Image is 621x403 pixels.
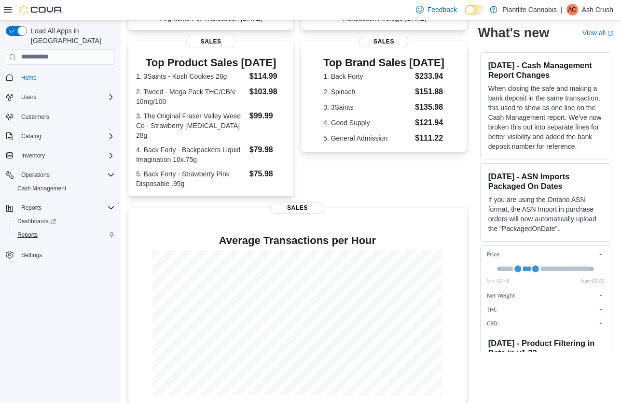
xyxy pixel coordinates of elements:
h3: [DATE] - Cash Management Report Changes [488,60,603,80]
dt: 3. The Original Fraser Valley Weed Co - Strawberry [MEDICAL_DATA] 28g [136,111,246,140]
dd: $233.94 [415,71,444,82]
dd: $135.98 [415,101,444,113]
span: Catalog [21,132,41,140]
span: Settings [21,251,42,259]
dt: 5. Back Forty - Strawberry Pink Disposable .95g [136,169,246,188]
a: Dashboards [10,215,119,228]
span: Reports [14,229,115,241]
span: Users [17,91,115,103]
button: Operations [17,169,54,181]
a: Home [17,72,41,84]
a: Reports [14,229,41,241]
p: Ash Crush [582,4,613,15]
dt: 1. Back Forty [323,72,411,81]
button: Reports [17,202,45,214]
svg: External link [607,30,613,36]
dd: $121.94 [415,117,444,129]
span: Cash Management [17,185,66,192]
dd: $111.22 [415,132,444,144]
span: Catalog [17,130,115,142]
button: Catalog [17,130,45,142]
span: Sales [359,36,409,47]
p: | [561,4,563,15]
span: Dashboards [14,216,115,227]
h3: Top Brand Sales [DATE] [323,57,444,69]
span: Operations [17,169,115,181]
dt: 2. Spinach [323,87,411,97]
img: Cova [19,5,63,14]
span: Home [17,72,115,84]
span: Settings [17,248,115,260]
button: Inventory [2,149,119,162]
span: Dashboards [17,217,56,225]
p: Plantlife Cannabis [502,4,557,15]
nav: Complex example [6,67,115,287]
a: Cash Management [14,183,70,194]
button: Users [2,90,119,104]
a: Customers [17,111,53,123]
dt: 1. 3Saints - Kush Cookies 28g [136,72,246,81]
h4: Average Transactions per Hour [136,235,459,246]
dd: $99.99 [249,110,286,122]
span: Reports [21,204,41,212]
span: Sales [270,202,324,214]
span: Inventory [17,150,115,161]
span: Users [21,93,36,101]
div: Ash Crush [566,4,578,15]
button: Catalog [2,130,119,143]
span: Reports [17,202,115,214]
span: Operations [21,171,50,179]
dt: 4. Good Supply [323,118,411,128]
button: Reports [2,201,119,215]
h2: What's new [478,25,549,41]
span: AC [568,4,576,15]
dd: $75.98 [249,168,286,180]
dd: $151.88 [415,86,444,98]
button: Reports [10,228,119,242]
button: Customers [2,110,119,124]
span: Customers [17,111,115,123]
span: Reports [17,231,38,239]
button: Users [17,91,40,103]
button: Home [2,71,119,85]
dd: $103.98 [249,86,286,98]
p: If you are using the Ontario ASN format, the ASN Import in purchase orders will now automatically... [488,195,603,233]
dt: 4. Back Forty - Backpackers Liquid Imagination 10x.75g [136,145,246,164]
a: Dashboards [14,216,60,227]
span: Inventory [21,152,45,159]
p: When closing the safe and making a bank deposit in the same transaction, this used to show as one... [488,84,603,151]
input: Dark Mode [465,5,485,15]
h3: [DATE] - Product Filtering in Beta in v1.32 [488,339,603,358]
button: Operations [2,168,119,182]
dt: 5. General Admission [323,133,411,143]
dt: 3. 3Saints [323,102,411,112]
span: Sales [186,36,236,47]
span: Feedback [428,5,457,14]
span: Load All Apps in [GEOGRAPHIC_DATA] [27,26,115,45]
a: Settings [17,249,46,261]
dd: $79.98 [249,144,286,156]
h3: [DATE] - ASN Imports Packaged On Dates [488,172,603,191]
a: View allExternal link [582,29,613,37]
button: Cash Management [10,182,119,195]
span: Customers [21,113,49,121]
button: Inventory [17,150,49,161]
h3: Top Product Sales [DATE] [136,57,286,69]
button: Settings [2,247,119,261]
span: Home [21,74,37,82]
dt: 2. Tweed - Mega Pack THC/CBN 10mg/100 [136,87,246,106]
span: Cash Management [14,183,115,194]
dd: $114.99 [249,71,286,82]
